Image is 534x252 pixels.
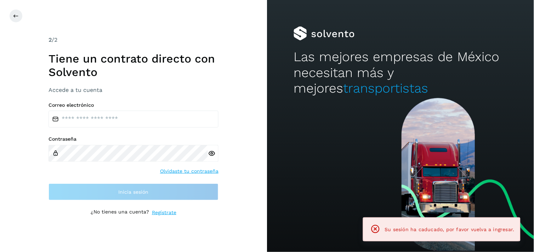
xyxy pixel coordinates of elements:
div: /2 [49,36,218,44]
span: Su sesión ha caducado, por favor vuelva a ingresar. [385,227,515,232]
span: Inicia sesión [119,189,149,194]
span: 2 [49,36,52,43]
h1: Tiene un contrato directo con Solvento [49,52,218,79]
label: Correo electrónico [49,102,218,108]
h3: Accede a tu cuenta [49,87,218,93]
label: Contraseña [49,136,218,142]
button: Inicia sesión [49,183,218,200]
a: Regístrate [152,209,176,216]
p: ¿No tienes una cuenta? [91,209,149,216]
h2: Las mejores empresas de México necesitan más y mejores [294,49,507,96]
span: transportistas [343,81,428,96]
a: Olvidaste tu contraseña [160,168,218,175]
